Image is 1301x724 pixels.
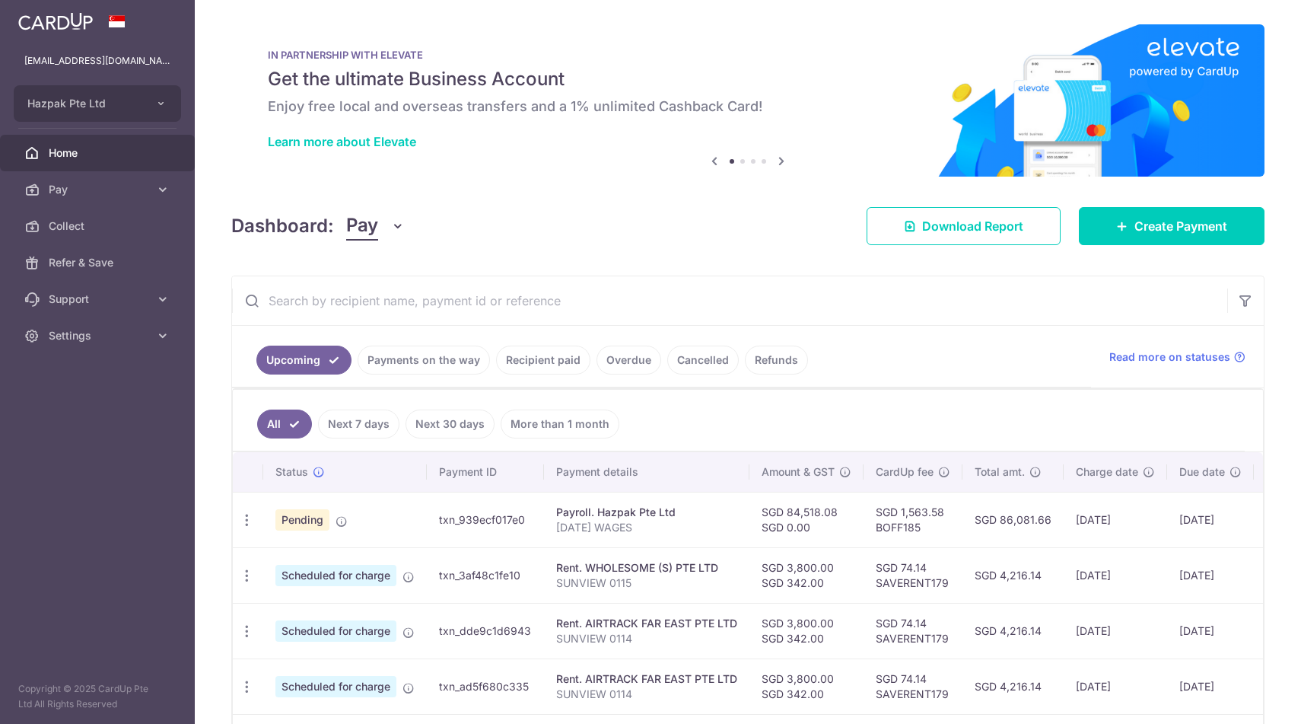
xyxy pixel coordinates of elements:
[1167,603,1254,659] td: [DATE]
[556,671,737,687] div: Rent. AIRTRACK FAR EAST PTE LTD
[1258,678,1289,696] img: Bank Card
[1064,547,1167,603] td: [DATE]
[318,410,399,439] a: Next 7 days
[667,346,739,375] a: Cancelled
[749,659,864,714] td: SGD 3,800.00 SGD 342.00
[18,12,93,30] img: CardUp
[864,547,962,603] td: SGD 74.14 SAVERENT179
[232,276,1227,325] input: Search by recipient name, payment id or reference
[556,687,737,702] p: SUNVIEW 0114
[427,547,544,603] td: txn_3af48c1fe10
[257,410,312,439] a: All
[358,346,490,375] a: Payments on the way
[268,134,416,149] a: Learn more about Elevate
[27,96,140,111] span: Hazpak Pte Ltd
[922,217,1023,235] span: Download Report
[556,616,737,631] div: Rent. AIRTRACK FAR EAST PTE LTD
[876,464,934,480] span: CardUp fee
[427,603,544,659] td: txn_dde9c1d6943
[556,560,737,576] div: Rent. WHOLESOME (S) PTE LTD
[864,492,962,547] td: SGD 1,563.58 BOFF185
[975,464,1025,480] span: Total amt.
[1258,511,1289,529] img: Bank Card
[749,547,864,603] td: SGD 3,800.00 SGD 342.00
[49,218,149,234] span: Collect
[1258,566,1289,585] img: Bank Card
[501,410,619,439] a: More than 1 month
[275,464,308,480] span: Status
[496,346,590,375] a: Recipient paid
[962,492,1064,547] td: SGD 86,081.66
[556,631,737,646] p: SUNVIEW 0114
[962,659,1064,714] td: SGD 4,216.14
[406,410,495,439] a: Next 30 days
[275,620,396,642] span: Scheduled for charge
[427,492,544,547] td: txn_939ecf017e0
[268,97,1228,116] h6: Enjoy free local and overseas transfers and a 1% unlimited Cashback Card!
[962,603,1064,659] td: SGD 4,216.14
[1179,464,1225,480] span: Due date
[49,182,149,197] span: Pay
[346,212,378,241] span: Pay
[1064,492,1167,547] td: [DATE]
[962,547,1064,603] td: SGD 4,216.14
[275,509,329,531] span: Pending
[231,212,334,240] h4: Dashboard:
[1064,603,1167,659] td: [DATE]
[14,85,181,122] button: Hazpak Pte Ltd
[275,565,396,586] span: Scheduled for charge
[749,603,864,659] td: SGD 3,800.00 SGD 342.00
[544,452,749,492] th: Payment details
[1064,659,1167,714] td: [DATE]
[556,520,737,535] p: [DATE] WAGES
[24,53,170,69] p: [EMAIL_ADDRESS][DOMAIN_NAME]
[49,328,149,343] span: Settings
[49,145,149,161] span: Home
[427,659,544,714] td: txn_ad5f680c335
[275,676,396,697] span: Scheduled for charge
[864,659,962,714] td: SGD 74.14 SAVERENT179
[49,292,149,307] span: Support
[864,603,962,659] td: SGD 74.14 SAVERENT179
[49,255,149,270] span: Refer & Save
[596,346,661,375] a: Overdue
[556,505,737,520] div: Payroll. Hazpak Pte Ltd
[427,452,544,492] th: Payment ID
[1134,217,1227,235] span: Create Payment
[1167,659,1254,714] td: [DATE]
[1076,464,1138,480] span: Charge date
[749,492,864,547] td: SGD 84,518.08 SGD 0.00
[1258,622,1289,640] img: Bank Card
[556,576,737,591] p: SUNVIEW 0115
[745,346,808,375] a: Refunds
[346,212,405,241] button: Pay
[1109,349,1230,365] span: Read more on statuses
[867,207,1061,245] a: Download Report
[1079,207,1264,245] a: Create Payment
[268,49,1228,61] p: IN PARTNERSHIP WITH ELEVATE
[1167,547,1254,603] td: [DATE]
[268,67,1228,91] h5: Get the ultimate Business Account
[1167,492,1254,547] td: [DATE]
[762,464,835,480] span: Amount & GST
[231,24,1264,177] img: Renovation banner
[1109,349,1245,365] a: Read more on statuses
[256,346,351,375] a: Upcoming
